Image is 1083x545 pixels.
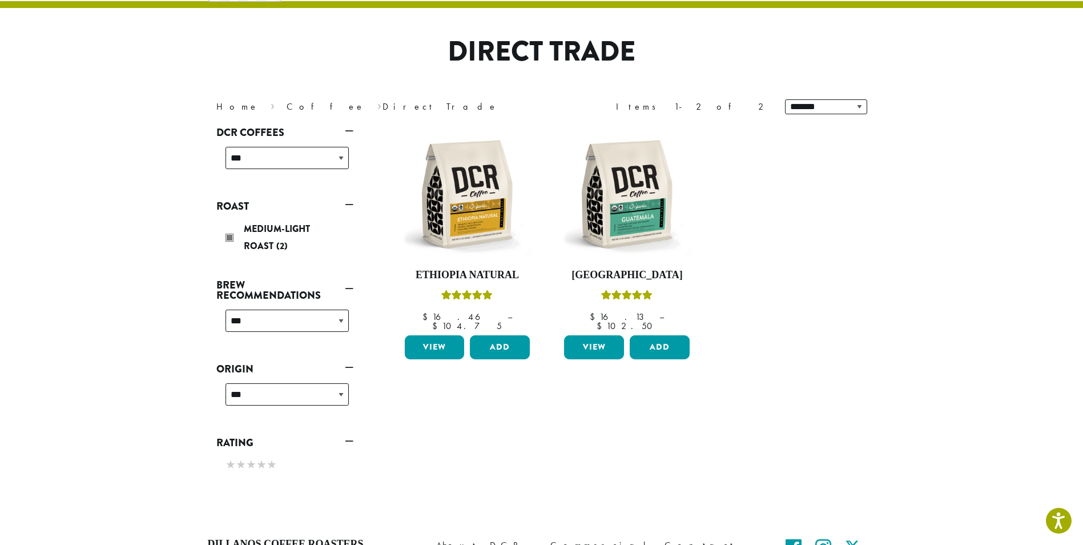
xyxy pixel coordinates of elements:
a: Ethiopia NaturalRated 5.00 out of 5 [402,129,533,331]
a: Roast [216,197,353,216]
a: [GEOGRAPHIC_DATA]Rated 5.00 out of 5 [561,129,693,331]
img: DCR-12oz-FTO-Guatemala-Stock-scaled.png [561,129,693,260]
button: Add [630,335,690,359]
span: ★ [226,456,236,473]
a: Home [216,101,259,113]
a: View [405,335,465,359]
h4: Ethiopia Natural [402,269,533,282]
span: Medium-Light Roast [244,222,310,253]
span: $ [590,311,599,323]
bdi: 16.46 [422,311,497,323]
div: Roast [216,216,353,262]
span: – [508,311,512,323]
div: Rated 5.00 out of 5 [441,288,493,306]
bdi: 16.13 [590,311,649,323]
h1: Direct Trade [208,35,876,69]
span: (2) [276,239,288,253]
span: – [659,311,664,323]
img: DCR-12oz-FTO-Ethiopia-Natural-Stock-scaled.png [401,129,533,260]
span: ★ [267,456,277,473]
span: $ [422,311,432,323]
a: Brew Recommendations [216,275,353,305]
a: Origin [216,359,353,379]
a: Rating [216,433,353,452]
a: Coffee [287,101,365,113]
div: Rated 5.00 out of 5 [601,288,653,306]
span: $ [432,320,442,332]
div: Rating [216,452,353,479]
h4: [GEOGRAPHIC_DATA] [561,269,693,282]
button: Add [470,335,530,359]
span: › [377,96,381,114]
span: ★ [256,456,267,473]
span: › [271,96,275,114]
bdi: 102.50 [597,320,658,332]
span: $ [597,320,606,332]
bdi: 104.75 [432,320,502,332]
span: ★ [246,456,256,473]
span: ★ [236,456,246,473]
a: View [564,335,624,359]
a: DCR Coffees [216,123,353,142]
div: Items 1-2 of 2 [616,100,768,114]
div: DCR Coffees [216,142,353,183]
div: Brew Recommendations [216,305,353,346]
div: Origin [216,379,353,419]
nav: Breadcrumb [216,100,525,114]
